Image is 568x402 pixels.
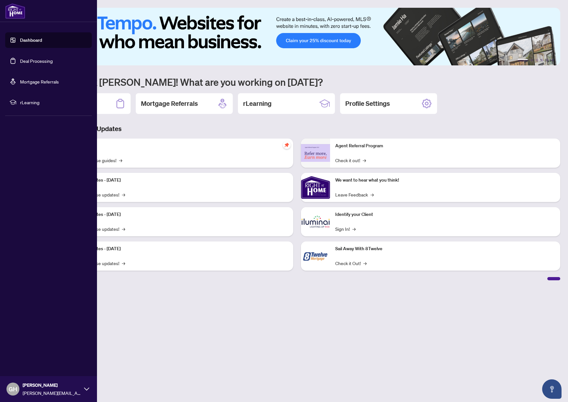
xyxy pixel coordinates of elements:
[345,99,390,108] h2: Profile Settings
[370,191,374,198] span: →
[141,99,198,108] h2: Mortgage Referrals
[122,191,125,198] span: →
[68,177,288,184] p: Platform Updates - [DATE]
[283,141,291,149] span: pushpin
[301,144,330,162] img: Agent Referral Program
[335,225,356,232] a: Sign In!→
[301,173,330,202] img: We want to hear what you think!
[23,389,81,396] span: [PERSON_NAME][EMAIL_ADDRESS][DOMAIN_NAME]
[335,191,374,198] a: Leave Feedback→
[301,241,330,271] img: Sail Away With 8Twelve
[68,142,288,150] p: Self-Help
[5,3,25,19] img: logo
[34,8,560,65] img: Slide 0
[363,260,367,267] span: →
[34,124,560,133] h3: Brokerage & Industry Updates
[352,225,356,232] span: →
[122,225,125,232] span: →
[542,379,562,399] button: Open asap
[536,59,538,61] button: 3
[20,37,42,43] a: Dashboard
[68,211,288,218] p: Platform Updates - [DATE]
[518,59,528,61] button: 1
[20,79,59,84] a: Mortgage Referrals
[530,59,533,61] button: 2
[363,157,366,164] span: →
[243,99,272,108] h2: rLearning
[551,59,554,61] button: 6
[122,260,125,267] span: →
[335,245,555,252] p: Sail Away With 8Twelve
[119,157,122,164] span: →
[335,211,555,218] p: Identify your Client
[335,260,367,267] a: Check it Out!→
[20,58,53,64] a: Deal Processing
[541,59,543,61] button: 4
[23,382,81,389] span: [PERSON_NAME]
[9,385,17,394] span: GH
[34,76,560,88] h1: Welcome back [PERSON_NAME]! What are you working on [DATE]?
[335,142,555,150] p: Agent Referral Program
[335,177,555,184] p: We want to hear what you think!
[546,59,549,61] button: 5
[20,99,87,106] span: rLearning
[301,207,330,236] img: Identify your Client
[335,157,366,164] a: Check it out!→
[68,245,288,252] p: Platform Updates - [DATE]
